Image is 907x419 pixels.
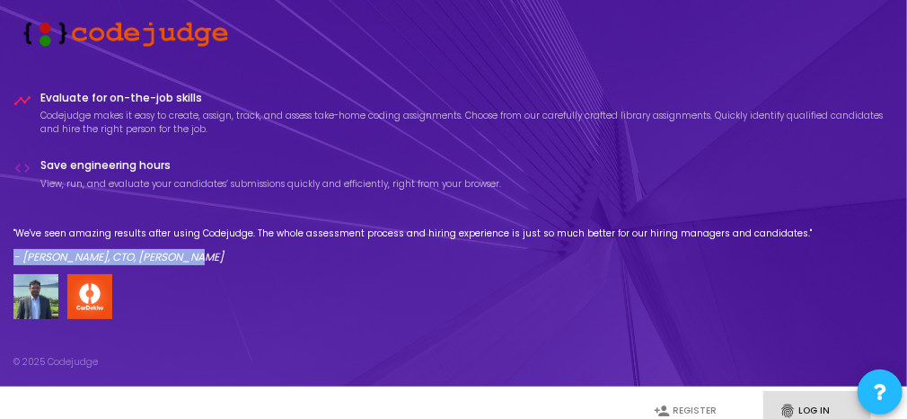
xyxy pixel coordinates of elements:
h4: Evaluate for on-the-job skills [40,92,894,104]
p: Codejudge makes it easy to create, assign, track, and assess take-home coding assignments. Choose... [40,109,894,136]
img: user image [13,274,58,319]
div: © 2025 Codejudge [13,355,98,369]
i: code [13,159,31,177]
i: person_add [654,403,670,419]
em: - [PERSON_NAME], CTO, [PERSON_NAME] [13,249,224,264]
p: "We've seen amazing results after using Codejudge. The whole assessment process and hiring experi... [13,227,812,240]
h4: Save engineering hours [40,159,501,172]
i: fingerprint [779,403,796,419]
img: company-logo [67,274,112,319]
p: View, run, and evaluate your candidates’ submissions quickly and efficiently, right from your bro... [40,177,501,191]
i: timeline [13,92,31,110]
